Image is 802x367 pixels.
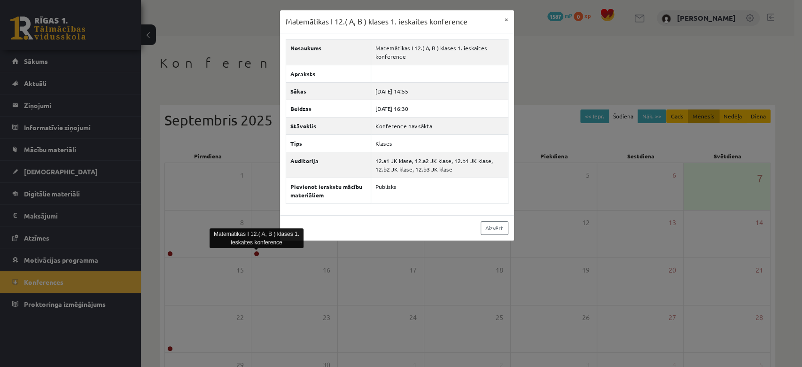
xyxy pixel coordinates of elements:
div: Matemātikas I 12.( A, B ) klases 1. ieskaites konference [210,228,304,248]
th: Stāvoklis [286,117,371,134]
th: Auditorija [286,152,371,178]
th: Apraksts [286,65,371,82]
td: 12.a1 JK klase, 12.a2 JK klase, 12.b1 JK klase, 12.b2 JK klase, 12.b3 JK klase [371,152,508,178]
td: Matemātikas I 12.( A, B ) klases 1. ieskaites konference [371,39,508,65]
a: Aizvērt [481,221,508,235]
td: [DATE] 16:30 [371,100,508,117]
th: Tips [286,134,371,152]
th: Sākas [286,82,371,100]
td: [DATE] 14:55 [371,82,508,100]
th: Beidzas [286,100,371,117]
th: Nosaukums [286,39,371,65]
td: Konference nav sākta [371,117,508,134]
h3: Matemātikas I 12.( A, B ) klases 1. ieskaites konference [286,16,467,27]
td: Publisks [371,178,508,203]
td: Klases [371,134,508,152]
button: × [499,10,514,28]
th: Pievienot ierakstu mācību materiāliem [286,178,371,203]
